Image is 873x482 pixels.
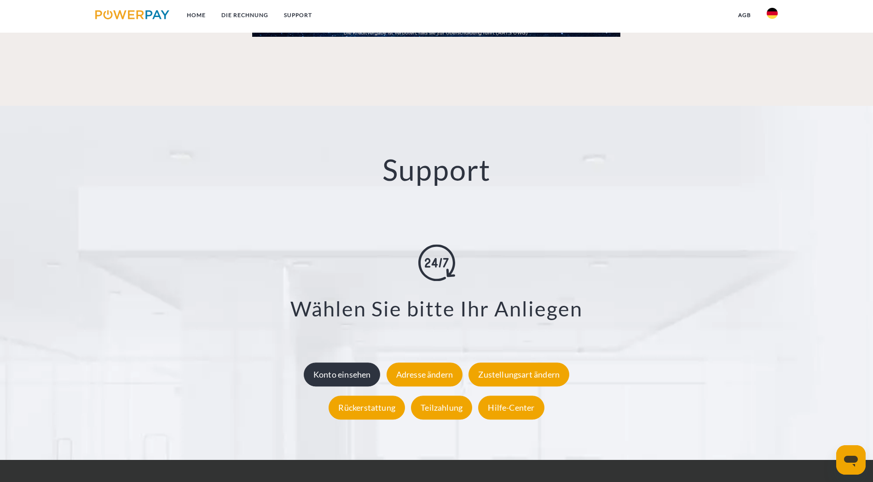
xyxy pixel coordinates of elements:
[384,370,465,380] a: Adresse ändern
[411,396,472,420] div: Teilzahlung
[179,7,214,23] a: Home
[468,363,569,387] div: Zustellungsart ändern
[767,8,778,19] img: de
[730,7,759,23] a: agb
[276,7,320,23] a: SUPPORT
[301,370,383,380] a: Konto einsehen
[95,10,169,19] img: logo-powerpay.svg
[326,403,407,413] a: Rückerstattung
[478,396,544,420] div: Hilfe-Center
[409,403,474,413] a: Teilzahlung
[214,7,276,23] a: DIE RECHNUNG
[304,363,381,387] div: Konto einsehen
[55,296,818,322] h3: Wählen Sie bitte Ihr Anliegen
[329,396,405,420] div: Rückerstattung
[466,370,572,380] a: Zustellungsart ändern
[418,245,455,281] img: online-shopping.svg
[476,403,546,413] a: Hilfe-Center
[836,445,866,475] iframe: Schaltfläche zum Öffnen des Messaging-Fensters
[44,152,829,188] h2: Support
[387,363,463,387] div: Adresse ändern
